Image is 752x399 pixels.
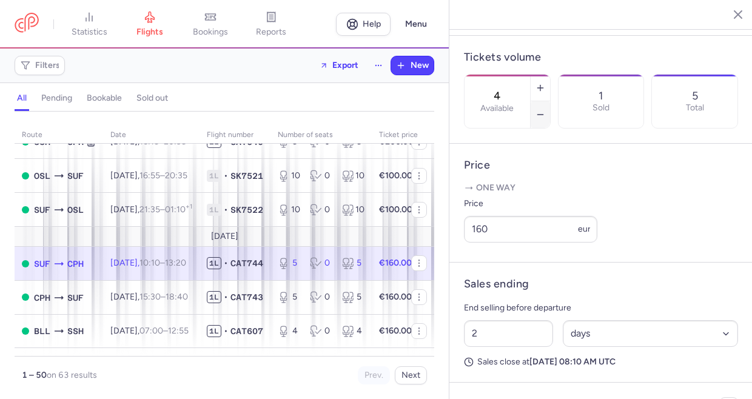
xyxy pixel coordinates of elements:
[139,170,187,181] span: –
[310,170,332,182] div: 0
[464,301,738,315] p: End selling before departure
[342,291,364,303] div: 5
[17,93,27,104] h4: all
[67,291,84,304] span: SUF
[278,325,300,337] div: 4
[686,103,704,113] p: Total
[139,258,186,268] span: –
[165,258,186,268] time: 13:20
[342,325,364,337] div: 4
[464,182,738,194] p: One way
[110,326,189,336] span: [DATE],
[312,56,366,75] button: Export
[139,170,160,181] time: 16:55
[464,277,529,291] h4: Sales ending
[110,204,192,215] span: [DATE],
[139,326,163,336] time: 07:00
[34,203,50,216] span: SUF
[379,258,412,268] strong: €160.00
[692,90,698,102] p: 5
[34,324,50,338] span: BLL
[464,158,738,172] h4: Price
[224,291,228,303] span: •
[67,257,84,270] span: CPH
[139,204,192,215] span: –
[136,93,168,104] h4: sold out
[47,370,97,380] span: on 63 results
[224,257,228,269] span: •
[342,170,364,182] div: 10
[165,170,187,181] time: 20:35
[398,13,434,36] button: Menu
[411,61,429,70] span: New
[578,224,591,234] span: eur
[22,370,47,380] strong: 1 – 50
[136,27,163,38] span: flights
[139,292,161,302] time: 15:30
[193,27,228,38] span: bookings
[464,216,597,243] input: ---
[34,291,50,304] span: CPH
[67,324,84,338] span: SSH
[186,203,192,210] sup: +1
[464,50,738,64] h4: Tickets volume
[207,291,221,303] span: 1L
[34,169,50,183] span: OSL
[139,292,188,302] span: –
[379,170,412,181] strong: €100.00
[211,232,238,241] span: [DATE]
[35,61,60,70] span: Filters
[278,170,300,182] div: 10
[110,170,187,181] span: [DATE],
[310,257,332,269] div: 0
[379,292,412,302] strong: €160.00
[372,126,425,144] th: Ticket price
[529,357,616,367] strong: [DATE] 08:10 AM UTC
[379,326,412,336] strong: €160.00
[363,19,381,29] span: Help
[34,257,50,270] span: SUF
[464,320,553,347] input: ##
[379,204,412,215] strong: €100.00
[358,366,390,384] button: Prev.
[278,257,300,269] div: 5
[15,56,64,75] button: Filters
[391,56,434,75] button: New
[480,104,514,113] label: Available
[67,203,84,216] span: OSL
[15,13,39,35] a: CitizenPlane red outlined logo
[168,326,189,336] time: 12:55
[230,257,263,269] span: CAT744
[119,11,180,38] a: flights
[464,357,738,367] p: Sales close at
[278,291,300,303] div: 5
[336,13,391,36] a: Help
[230,170,263,182] span: SK7521
[310,325,332,337] div: 0
[110,292,188,302] span: [DATE],
[72,27,107,38] span: statistics
[241,11,301,38] a: reports
[278,204,300,216] div: 10
[166,292,188,302] time: 18:40
[103,126,200,144] th: date
[180,11,241,38] a: bookings
[395,366,427,384] button: Next
[593,103,609,113] p: Sold
[110,258,186,268] span: [DATE],
[15,126,103,144] th: route
[139,326,189,336] span: –
[87,93,122,104] h4: bookable
[41,93,72,104] h4: pending
[342,257,364,269] div: 5
[332,61,358,70] span: Export
[310,204,332,216] div: 0
[464,196,597,211] label: Price
[270,126,372,144] th: number of seats
[207,325,221,337] span: 1L
[230,325,263,337] span: CAT607
[139,258,160,268] time: 10:10
[224,170,228,182] span: •
[139,204,160,215] time: 21:35
[207,257,221,269] span: 1L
